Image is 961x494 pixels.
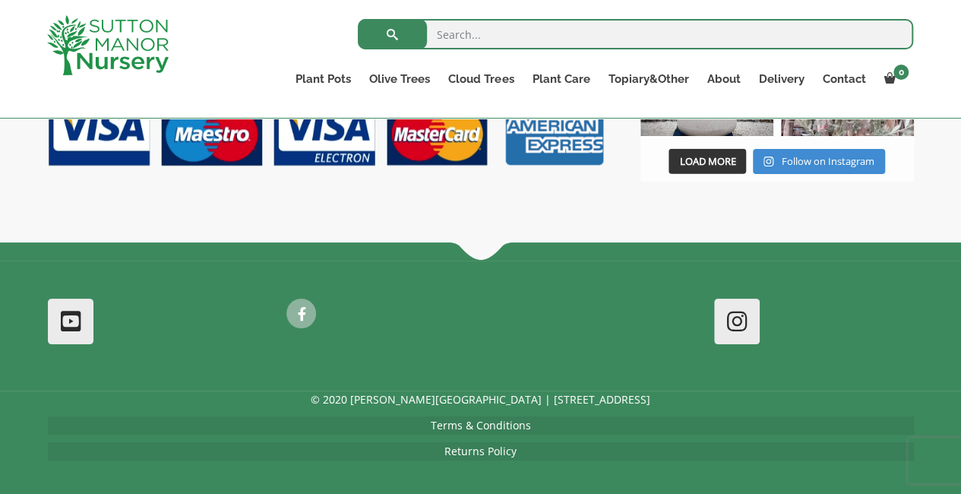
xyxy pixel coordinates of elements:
[439,68,523,90] a: Cloud Trees
[697,68,749,90] a: About
[360,68,439,90] a: Olive Trees
[358,19,913,49] input: Search...
[782,154,874,168] span: Follow on Instagram
[679,154,735,168] span: Load More
[599,68,697,90] a: Topiary&Other
[286,68,360,90] a: Plant Pots
[444,444,517,458] a: Returns Policy
[813,68,874,90] a: Contact
[669,149,746,175] button: Load More
[431,418,531,432] a: Terms & Conditions
[749,68,813,90] a: Delivery
[48,391,914,409] p: © 2020 [PERSON_NAME][GEOGRAPHIC_DATA] | [STREET_ADDRESS]
[874,68,913,90] a: 0
[763,156,773,167] svg: Instagram
[893,65,909,80] span: 0
[36,93,610,177] img: payment-options.png
[523,68,599,90] a: Plant Care
[47,15,169,75] img: logo
[753,149,884,175] a: Instagram Follow on Instagram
